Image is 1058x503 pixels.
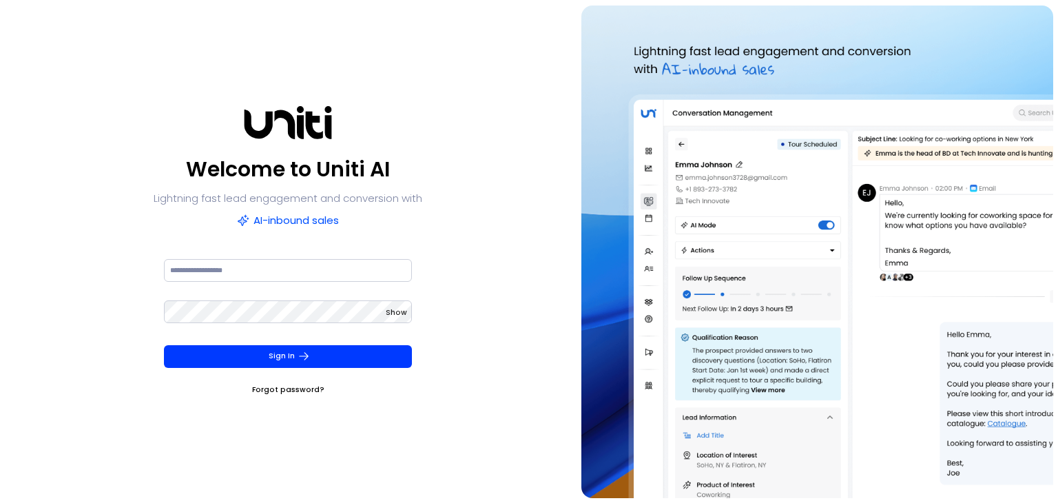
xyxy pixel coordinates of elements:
[237,211,339,230] p: AI-inbound sales
[154,189,422,208] p: Lightning fast lead engagement and conversion with
[164,345,412,368] button: Sign In
[252,383,324,397] a: Forgot password?
[581,6,1052,498] img: auth-hero.png
[186,153,390,186] p: Welcome to Uniti AI
[386,306,407,320] button: Show
[386,307,407,318] span: Show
